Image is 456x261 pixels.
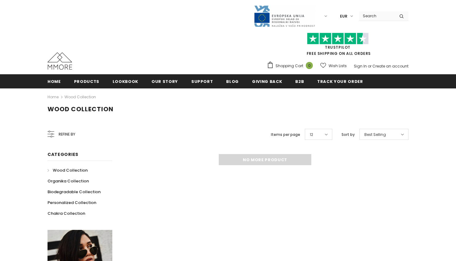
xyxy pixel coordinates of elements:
[64,94,96,100] a: Wood Collection
[113,74,138,88] a: Lookbook
[48,52,72,70] img: MMORE Cases
[267,61,316,71] a: Shopping Cart 0
[53,167,88,173] span: Wood Collection
[359,11,395,20] input: Search Site
[340,13,347,19] span: EUR
[48,208,85,219] a: Chakra Collection
[320,60,347,71] a: Wish Lists
[329,63,347,69] span: Wish Lists
[48,165,88,176] a: Wood Collection
[267,35,408,56] span: FREE SHIPPING ON ALL ORDERS
[254,13,315,18] a: Javni Razpis
[372,63,408,69] a: Create an account
[252,79,282,84] span: Giving back
[48,176,89,186] a: Organika Collection
[48,178,89,184] span: Organika Collection
[48,210,85,216] span: Chakra Collection
[59,131,75,138] span: Refine by
[48,186,101,197] a: Biodegradable Collection
[306,62,313,69] span: 0
[317,79,363,84] span: Track your order
[191,74,213,88] a: support
[74,79,99,84] span: Products
[226,79,239,84] span: Blog
[325,45,350,50] a: Trustpilot
[252,74,282,88] a: Giving back
[48,200,96,206] span: Personalized Collection
[342,132,355,138] label: Sort by
[48,105,114,113] span: Wood Collection
[254,5,315,27] img: Javni Razpis
[307,33,369,45] img: Trust Pilot Stars
[364,132,386,138] span: Best Selling
[151,79,178,84] span: Our Story
[48,197,96,208] a: Personalized Collection
[113,79,138,84] span: Lookbook
[48,74,61,88] a: Home
[271,132,300,138] label: Items per page
[151,74,178,88] a: Our Story
[226,74,239,88] a: Blog
[48,93,59,101] a: Home
[48,189,101,195] span: Biodegradable Collection
[48,79,61,84] span: Home
[295,74,304,88] a: B2B
[74,74,99,88] a: Products
[48,151,78,157] span: Categories
[310,132,313,138] span: 12
[295,79,304,84] span: B2B
[276,63,303,69] span: Shopping Cart
[368,63,371,69] span: or
[317,74,363,88] a: Track your order
[354,63,367,69] a: Sign In
[191,79,213,84] span: support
